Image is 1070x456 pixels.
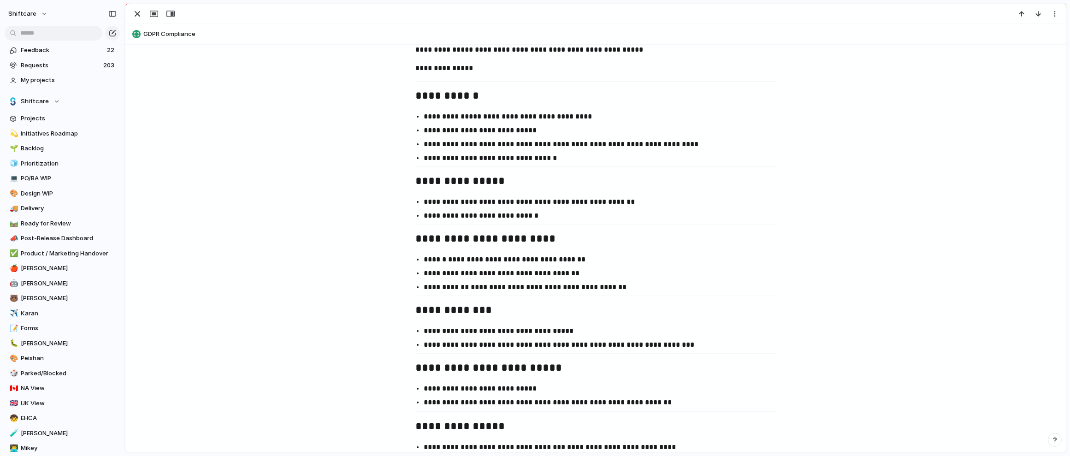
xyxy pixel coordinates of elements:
a: 📣Post-Release Dashboard [5,231,120,245]
a: 🇨🇦NA View [5,381,120,395]
span: PO/BA WIP [21,174,117,183]
a: 🎲Parked/Blocked [5,367,120,380]
a: 🤖[PERSON_NAME] [5,277,120,290]
div: 🍎 [10,263,16,274]
div: 🎨 [10,353,16,364]
a: Requests203 [5,59,120,72]
a: 🧊Prioritization [5,157,120,171]
span: Karan [21,309,117,318]
a: ✅Product / Marketing Handover [5,247,120,261]
span: Requests [21,61,100,70]
a: 🛤️Ready for Review [5,217,120,231]
span: 203 [103,61,116,70]
span: [PERSON_NAME] [21,279,117,288]
span: Projects [21,114,117,123]
a: 📝Forms [5,321,120,335]
span: EHCA [21,414,117,423]
button: GDPR Compliance [130,27,1062,41]
div: 💻 [10,173,16,184]
span: Post-Release Dashboard [21,234,117,243]
a: 💻PO/BA WIP [5,172,120,185]
button: 🇬🇧 [8,399,18,408]
div: 🧪 [10,428,16,438]
div: 👨‍💻 [10,443,16,454]
span: Product / Marketing Handover [21,249,117,258]
div: ✅ [10,248,16,259]
span: Mikey [21,444,117,453]
span: Ready for Review [21,219,117,228]
span: [PERSON_NAME] [21,339,117,348]
button: Shiftcare [5,95,120,108]
a: 🚚Delivery [5,201,120,215]
div: 🧊 [10,158,16,169]
button: 🤖 [8,279,18,288]
div: 🎨Design WIP [5,187,120,201]
button: 🧊 [8,159,18,168]
a: 🎨Peishan [5,351,120,365]
span: Parked/Blocked [21,369,117,378]
div: 🐛[PERSON_NAME] [5,337,120,350]
div: 🤖 [10,278,16,289]
span: [PERSON_NAME] [21,429,117,438]
button: 📝 [8,324,18,333]
a: 🧪[PERSON_NAME] [5,426,120,440]
button: 🧪 [8,429,18,438]
button: 🐻 [8,294,18,303]
span: Prioritization [21,159,117,168]
a: ✈️Karan [5,307,120,320]
span: Shiftcare [21,97,49,106]
div: 📣 [10,233,16,244]
div: ✈️ [10,308,16,319]
button: 🐛 [8,339,18,348]
a: 🇬🇧UK View [5,397,120,410]
div: 🇨🇦 [10,383,16,394]
button: 🍎 [8,264,18,273]
span: Design WIP [21,189,117,198]
a: Projects [5,112,120,125]
span: 22 [107,46,116,55]
button: 👨‍💻 [8,444,18,453]
span: GDPR Compliance [143,30,1062,39]
button: 🎨 [8,189,18,198]
span: Peishan [21,354,117,363]
button: 🚚 [8,204,18,213]
a: My projects [5,73,120,87]
a: 🍎[PERSON_NAME] [5,261,120,275]
span: [PERSON_NAME] [21,264,117,273]
button: shiftcare [4,6,53,21]
button: 💻 [8,174,18,183]
div: 🛤️ [10,218,16,229]
div: 📝 [10,323,16,334]
span: shiftcare [8,9,36,18]
div: 💫 [10,128,16,139]
button: 🎲 [8,369,18,378]
a: 💫Initiatives Roadmap [5,127,120,141]
div: 🐛 [10,338,16,349]
span: Backlog [21,144,117,153]
span: [PERSON_NAME] [21,294,117,303]
span: NA View [21,384,117,393]
div: 👨‍💻Mikey [5,441,120,455]
a: 🐻[PERSON_NAME] [5,291,120,305]
a: 🌱Backlog [5,142,120,155]
span: My projects [21,76,117,85]
a: 🧒EHCA [5,411,120,425]
div: 🌱 [10,143,16,154]
button: 🌱 [8,144,18,153]
button: 📣 [8,234,18,243]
